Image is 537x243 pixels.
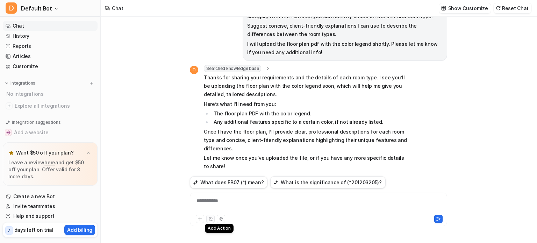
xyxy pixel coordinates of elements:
li: Any additional features specific to a certain color, if not already listed. [212,118,408,126]
button: What does EB07 (^) mean? [190,176,267,188]
a: Reports [3,41,98,51]
button: Add billing [64,225,95,235]
p: days left on trial [14,226,53,234]
p: Once I have the floor plan, I’ll provide clear, professional descriptions for each room type and ... [204,128,408,153]
div: Chat [112,5,123,12]
p: Suggest concise, client-friendly explanations I can use to describe the differences between the r... [247,22,443,38]
img: explore all integrations [6,102,13,109]
p: Integrations [10,80,35,86]
button: What is the significance of (^201203205)? [270,176,386,188]
span: Explore all integrations [15,100,95,112]
a: Customize [3,62,98,71]
button: Show Customize [439,3,491,13]
div: No integrations [4,88,98,100]
a: Create a new Bot [3,192,98,201]
p: Show Customize [448,5,488,12]
div: Add Action [205,224,234,233]
a: Chat [3,21,98,31]
img: x [86,151,91,155]
a: Articles [3,51,98,61]
p: Want $50 off your plan? [16,149,74,156]
p: Let me know once you’ve uploaded the file, or if you have any more specific details to share! [204,154,408,171]
p: Leave a review and get $50 off your plan. Offer valid for 3 more days. [8,159,92,180]
button: Reset Chat [494,3,531,13]
p: 7 [8,227,10,234]
a: Help and support [3,211,98,221]
a: Explore all integrations [3,101,98,111]
p: I will upload the floor plan pdf with the color legend shortly. Please let me know if you need an... [247,40,443,57]
a: History [3,31,98,41]
span: D [6,2,17,14]
img: customize [441,6,446,11]
button: Integrations [3,80,37,87]
a: here [44,159,55,165]
p: Here’s what I’ll need from you: [204,100,408,108]
span: Searched knowledge base [204,65,261,72]
li: The floor plan PDF with the color legend. [212,109,408,118]
img: Add a website [6,130,10,135]
a: Invite teammates [3,201,98,211]
button: Add a websiteAdd a website [3,127,98,138]
img: reset [496,6,501,11]
img: expand menu [4,81,9,86]
p: Thanks for sharing your requirements and the details of each room type. I see you’ll be uploading... [204,73,408,99]
p: Add billing [67,226,92,234]
span: Default Bot [21,3,52,13]
img: menu_add.svg [89,81,94,86]
p: Integration suggestions [12,119,60,126]
span: D [190,66,198,74]
img: star [8,150,14,156]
